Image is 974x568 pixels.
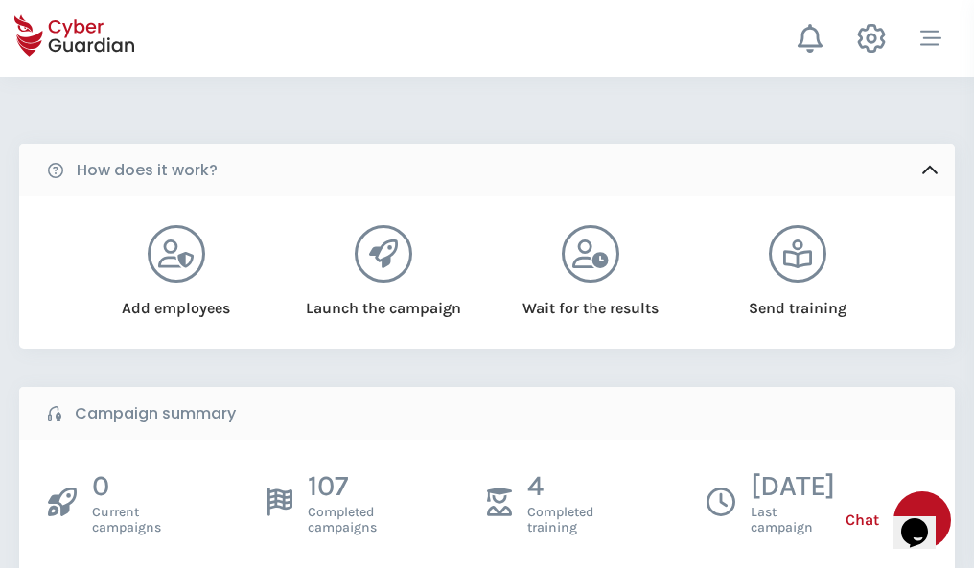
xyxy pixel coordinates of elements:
[97,283,255,320] div: Add employees
[512,283,670,320] div: Wait for the results
[527,505,593,535] span: Completed training
[527,468,593,505] p: 4
[893,491,955,549] iframe: chat widget
[92,505,161,535] span: Current campaigns
[75,402,236,425] b: Campaign summary
[308,468,377,505] p: 107
[751,505,835,535] span: Last campaign
[719,283,877,320] div: Send training
[304,283,462,320] div: Launch the campaign
[77,159,218,182] b: How does it work?
[308,505,377,535] span: Completed campaigns
[92,468,161,505] p: 0
[846,509,879,532] span: Chat
[751,468,835,505] p: [DATE]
